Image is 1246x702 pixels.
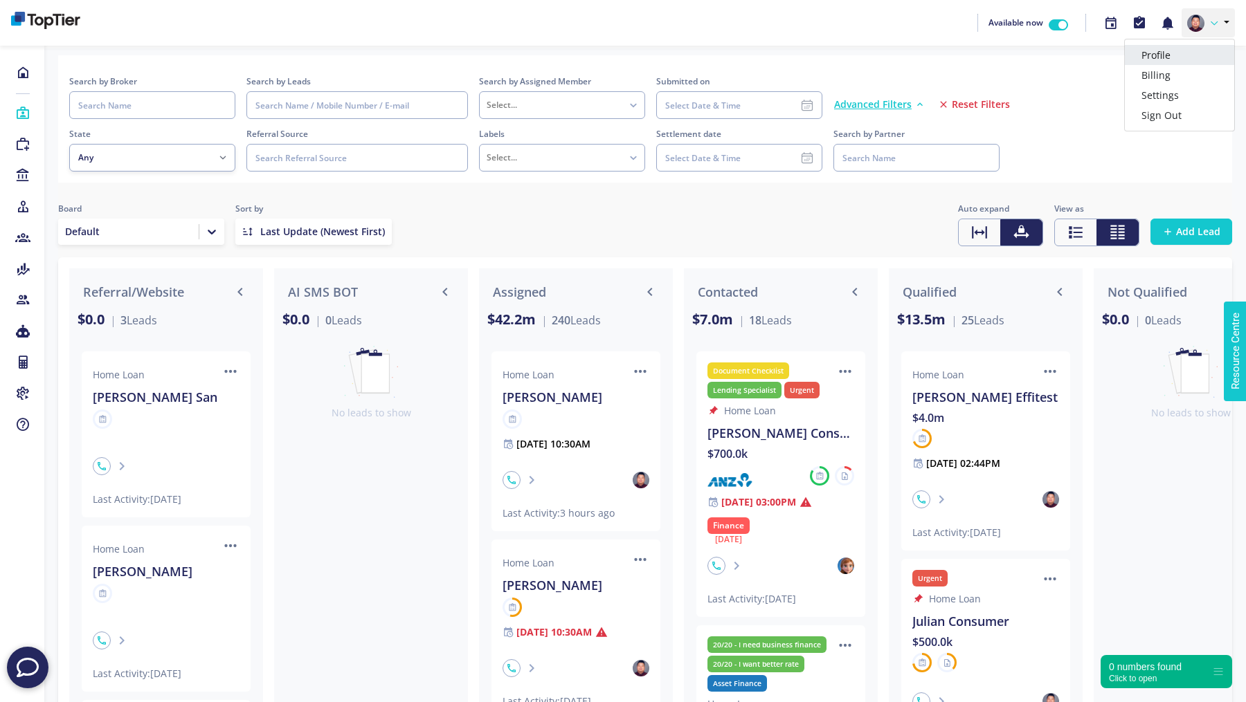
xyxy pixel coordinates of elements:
img: e310ebdf-1855-410b-9d61-d1abdff0f2ad-637831748356285317.png [1187,15,1204,32]
span: Resource Centre [12,3,89,20]
a: Settings [1125,85,1234,105]
span: Available now [988,17,1043,28]
a: Profile [1125,45,1234,65]
img: bd260d39-06d4-48c8-91ce-4964555bf2e4-638900413960370303.png [11,12,80,29]
a: Sign Out [1125,105,1234,125]
a: Billing [1125,65,1234,85]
